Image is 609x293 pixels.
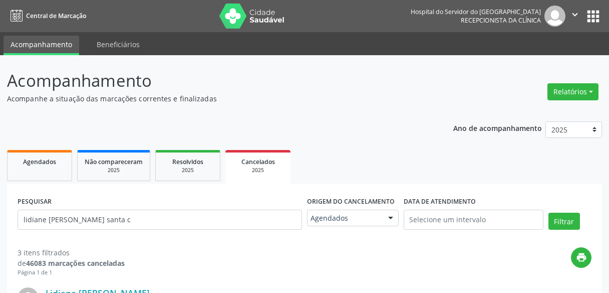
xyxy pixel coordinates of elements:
label: Origem do cancelamento [307,194,395,210]
span: Não compareceram [85,158,143,166]
div: 2025 [232,167,283,174]
label: DATA DE ATENDIMENTO [404,194,476,210]
a: Acompanhamento [4,36,79,55]
p: Acompanhe a situação das marcações correntes e finalizadas [7,93,424,104]
p: Acompanhamento [7,68,424,93]
i:  [569,9,580,20]
a: Beneficiários [90,36,147,53]
span: Central de Marcação [26,12,86,20]
strong: 46083 marcações canceladas [26,258,125,268]
span: Cancelados [241,158,275,166]
img: img [544,6,565,27]
button: Relatórios [547,83,598,100]
div: 2025 [85,167,143,174]
p: Ano de acompanhamento [453,121,542,134]
div: Hospital do Servidor do [GEOGRAPHIC_DATA] [411,8,541,16]
div: 3 itens filtrados [18,247,125,258]
button: Filtrar [548,213,580,230]
span: Agendados [23,158,56,166]
a: Central de Marcação [7,8,86,24]
button:  [565,6,584,27]
div: de [18,258,125,268]
input: Nome, código do beneficiário ou CPF [18,210,302,230]
div: 2025 [163,167,213,174]
button: print [571,247,591,268]
input: Selecione um intervalo [404,210,543,230]
button: apps [584,8,602,25]
div: Página 1 de 1 [18,268,125,277]
span: Recepcionista da clínica [461,16,541,25]
span: Resolvidos [172,158,203,166]
label: PESQUISAR [18,194,52,210]
span: Agendados [311,213,378,223]
i: print [576,252,587,263]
